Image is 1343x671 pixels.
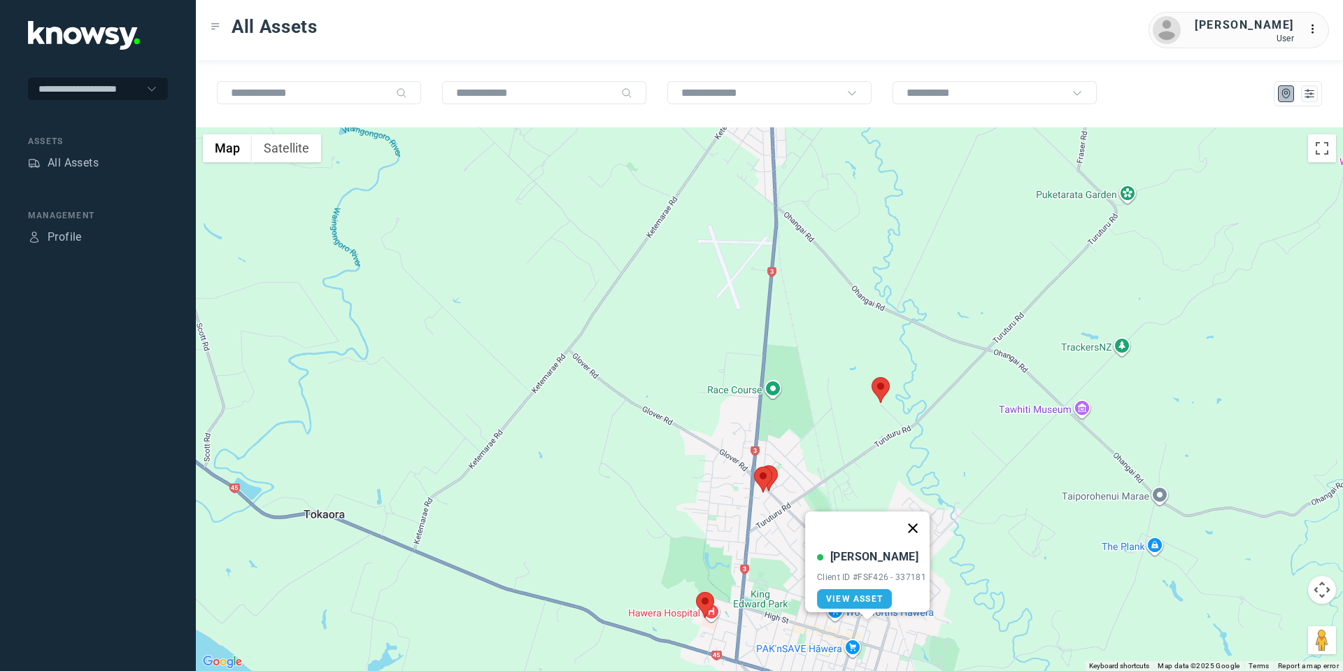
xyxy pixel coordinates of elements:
a: Open this area in Google Maps (opens a new window) [199,653,246,671]
div: List [1303,87,1316,100]
span: View Asset [826,594,883,604]
span: All Assets [232,14,318,39]
button: Map camera controls [1308,576,1336,604]
div: : [1308,21,1325,38]
button: Keyboard shortcuts [1089,661,1149,671]
img: Application Logo [28,21,140,50]
span: Map data ©2025 Google [1158,662,1239,670]
button: Show satellite imagery [252,134,321,162]
div: Assets [28,157,41,169]
div: [PERSON_NAME] [830,549,918,565]
div: Profile [28,231,41,243]
a: Report a map error [1278,662,1339,670]
div: Search [396,87,407,99]
div: All Assets [48,155,99,171]
div: Management [28,209,168,222]
button: Show street map [203,134,252,162]
div: Profile [48,229,82,246]
div: Map [1280,87,1293,100]
button: Close [896,511,930,545]
div: Client ID #FSF426 - 337181 [817,572,926,582]
button: Toggle fullscreen view [1308,134,1336,162]
img: Google [199,653,246,671]
a: ProfileProfile [28,229,82,246]
a: Terms (opens in new tab) [1249,662,1270,670]
a: View Asset [817,589,892,609]
button: Drag Pegman onto the map to open Street View [1308,626,1336,654]
tspan: ... [1309,24,1323,34]
img: avatar.png [1153,16,1181,44]
div: [PERSON_NAME] [1195,17,1294,34]
div: User [1195,34,1294,43]
div: Assets [28,135,168,148]
div: Search [621,87,632,99]
div: Toggle Menu [211,22,220,31]
div: : [1308,21,1325,40]
a: AssetsAll Assets [28,155,99,171]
